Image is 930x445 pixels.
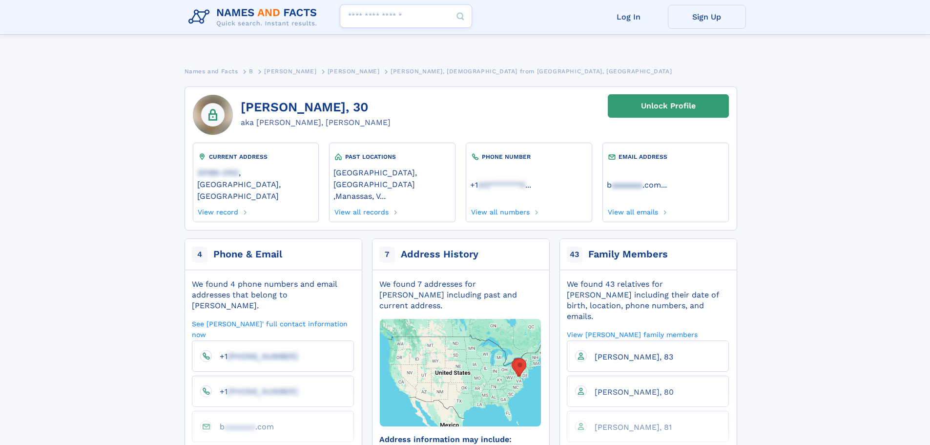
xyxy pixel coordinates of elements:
span: 20186-2152 [197,168,239,177]
a: [PERSON_NAME] [328,65,380,77]
a: +1[PHONE_NUMBER] [212,351,298,360]
h1: [PERSON_NAME], 30 [241,100,391,115]
div: Address History [401,248,478,261]
a: Names and Facts [185,65,238,77]
a: [PERSON_NAME], 83 [587,352,673,361]
span: [PERSON_NAME], [DEMOGRAPHIC_DATA] from [GEOGRAPHIC_DATA], [GEOGRAPHIC_DATA] [391,68,672,75]
a: [PERSON_NAME], 80 [587,387,674,396]
a: [PERSON_NAME] [264,65,316,77]
span: [PERSON_NAME], 83 [595,352,673,361]
span: aaaaaaa [612,180,642,190]
span: aaaaaaa [225,422,255,431]
button: Search Button [449,4,472,28]
a: View all numbers [470,205,530,216]
div: EMAIL ADDRESS [607,152,724,162]
a: Unlock Profile [608,94,729,118]
div: aka [PERSON_NAME], [PERSON_NAME] [241,117,391,128]
span: 43 [567,247,582,262]
img: Logo Names and Facts [185,4,325,30]
a: [GEOGRAPHIC_DATA], [GEOGRAPHIC_DATA] [333,167,451,189]
span: [PERSON_NAME] [264,68,316,75]
a: View all records [333,205,389,216]
a: ... [470,180,587,190]
a: Manassas, V... [335,191,386,201]
span: [PERSON_NAME] [328,68,380,75]
a: See [PERSON_NAME]' full contact information now [192,319,354,339]
a: View record [197,205,239,216]
div: PAST LOCATIONS [333,152,451,162]
span: [PHONE_NUMBER] [227,387,298,396]
div: Address information may include: [379,434,541,445]
a: Sign Up [668,5,746,29]
div: PHONE NUMBER [470,152,587,162]
div: We found 43 relatives for [PERSON_NAME] including their date of birth, location, phone numbers, a... [567,279,729,322]
a: [PERSON_NAME], 81 [587,422,672,431]
span: [PHONE_NUMBER] [227,352,298,361]
div: Unlock Profile [641,95,696,117]
span: [PERSON_NAME], 80 [595,387,674,397]
a: 20186-2152, [GEOGRAPHIC_DATA], [GEOGRAPHIC_DATA] [197,167,314,201]
a: Log In [590,5,668,29]
div: CURRENT ADDRESS [197,152,314,162]
span: 7 [379,247,395,262]
span: [PERSON_NAME], 81 [595,423,672,432]
input: search input [340,4,472,28]
a: ... [607,180,724,190]
div: Family Members [588,248,668,261]
span: B [249,68,253,75]
div: We found 4 phone numbers and email addresses that belong to [PERSON_NAME]. [192,279,354,311]
div: , [333,162,451,205]
div: Phone & Email [213,248,282,261]
a: View [PERSON_NAME] family members [567,330,698,339]
a: baaaaaaa.com [212,422,274,431]
a: View all emails [607,205,658,216]
a: B [249,65,253,77]
div: We found 7 addresses for [PERSON_NAME] including past and current address. [379,279,541,311]
span: 4 [192,247,207,262]
a: +1[PHONE_NUMBER] [212,386,298,396]
a: baaaaaaa.com [607,179,661,190]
